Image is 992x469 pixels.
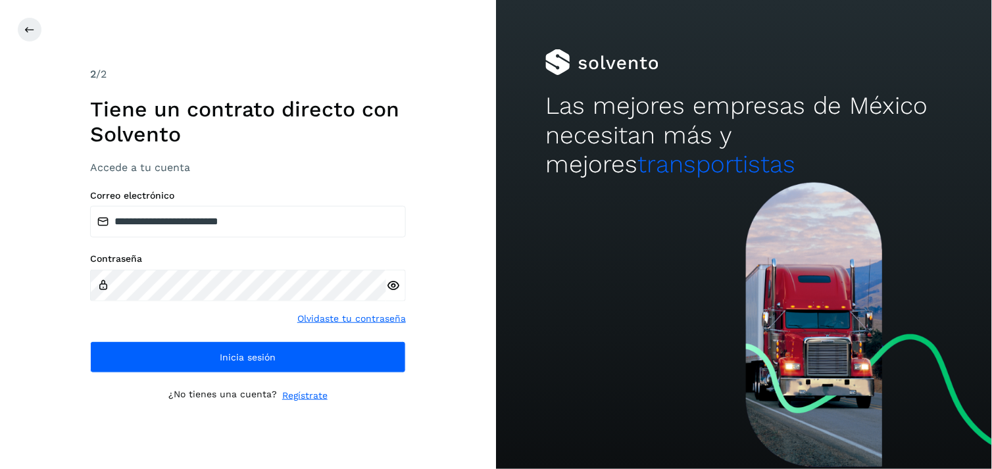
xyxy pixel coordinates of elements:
[90,161,406,174] h3: Accede a tu cuenta
[168,389,277,403] p: ¿No tienes una cuenta?
[90,341,406,373] button: Inicia sesión
[90,97,406,147] h1: Tiene un contrato directo con Solvento
[220,353,276,362] span: Inicia sesión
[90,66,406,82] div: /2
[282,389,328,403] a: Regístrate
[90,190,406,201] label: Correo electrónico
[90,68,96,80] span: 2
[297,312,406,326] a: Olvidaste tu contraseña
[90,253,406,264] label: Contraseña
[545,91,942,179] h2: Las mejores empresas de México necesitan más y mejores
[637,150,795,178] span: transportistas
